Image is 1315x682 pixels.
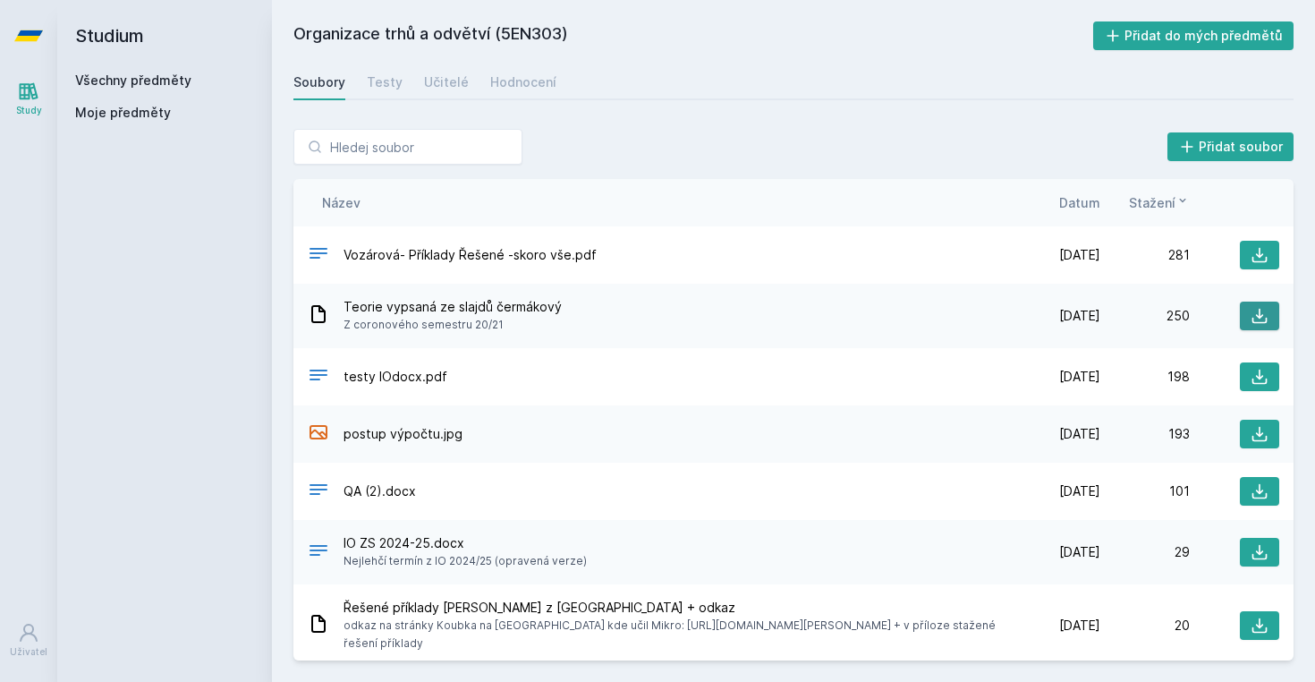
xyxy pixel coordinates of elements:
span: [DATE] [1059,425,1100,443]
button: Přidat do mých předmětů [1093,21,1294,50]
h2: Organizace trhů a odvětví (5EN303) [293,21,1093,50]
div: Testy [367,73,403,91]
button: Stažení [1129,193,1190,212]
span: Stažení [1129,193,1175,212]
div: 250 [1100,307,1190,325]
span: Vozárová- Příklady Řešené -skoro vše.pdf [344,246,597,264]
span: [DATE] [1059,543,1100,561]
div: PDF [308,364,329,390]
div: Uživatel [10,645,47,659]
a: Study [4,72,54,126]
a: Uživatel [4,613,54,668]
span: Nejlehčí termín z IO 2024/25 (opravená verze) [344,552,587,570]
span: Z coronového semestru 20/21 [344,316,562,334]
div: 29 [1100,543,1190,561]
span: postup výpočtu.jpg [344,425,462,443]
div: DOCX [308,540,329,566]
span: IO ZS 2024-25.docx [344,534,587,552]
div: Soubory [293,73,345,91]
div: PDF [308,243,329,269]
span: odkaz na stránky Koubka na [GEOGRAPHIC_DATA] kde učil Mikro: [URL][DOMAIN_NAME][PERSON_NAME] + v ... [344,617,1004,652]
div: 198 [1100,368,1190,386]
span: [DATE] [1059,307,1100,325]
a: Hodnocení [490,64,556,100]
span: [DATE] [1059,246,1100,264]
div: Study [16,104,42,117]
span: QA (2).docx [344,482,416,500]
span: [DATE] [1059,368,1100,386]
span: [DATE] [1059,617,1100,635]
a: Učitelé [424,64,469,100]
div: 20 [1100,617,1190,635]
span: Řešené příklady [PERSON_NAME] z [GEOGRAPHIC_DATA] + odkaz [344,599,1004,617]
span: [DATE] [1059,482,1100,500]
div: 281 [1100,246,1190,264]
a: Testy [367,64,403,100]
span: Moje předměty [75,104,171,122]
span: testy IOdocx.pdf [344,368,447,386]
a: Všechny předměty [75,72,191,88]
input: Hledej soubor [293,129,522,165]
div: Hodnocení [490,73,556,91]
div: Učitelé [424,73,469,91]
button: Přidat soubor [1167,132,1294,161]
button: Název [322,193,361,212]
div: 101 [1100,482,1190,500]
a: Soubory [293,64,345,100]
span: Teorie vypsaná ze slajdů čermákový [344,298,562,316]
button: Datum [1059,193,1100,212]
div: JPG [308,422,329,448]
div: DOCX [308,479,329,505]
div: 193 [1100,425,1190,443]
